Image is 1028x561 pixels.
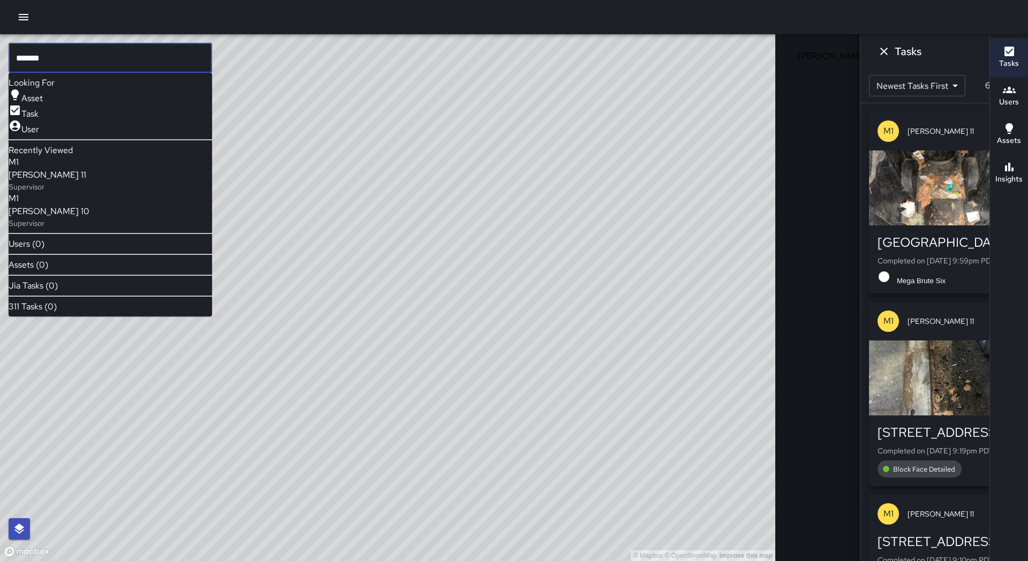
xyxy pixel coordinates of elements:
h6: Tasks [999,58,1019,70]
li: Recently Viewed [9,145,212,156]
span: [PERSON_NAME] 11 [908,509,1011,519]
span: User [21,124,39,135]
div: M1[PERSON_NAME] 10Supervisor [9,192,89,229]
li: Assets (0) [9,259,212,270]
p: M1 [9,156,19,169]
p: M1 [883,507,894,520]
button: M1[PERSON_NAME] 11[STREET_ADDRESS]Completed on [DATE] 9:19pm PDTBlock Face Detailed [869,302,1019,486]
span: Task [21,108,39,119]
div: [PERSON_NAME] 11 [791,46,895,62]
div: [STREET_ADDRESS] [878,533,1011,550]
p: Completed on [DATE] 9:59pm PDT [878,255,1011,266]
p: Completed on [DATE] 9:19pm PDT [878,445,1011,456]
li: Jia Tasks (0) [9,280,212,291]
button: Dismiss [873,41,895,62]
button: Insights [990,154,1028,193]
span: [PERSON_NAME] 10 [9,205,89,218]
div: User [9,119,43,135]
p: M1 [9,192,19,205]
h6: Insights [995,173,1023,185]
span: [PERSON_NAME] 11 [908,126,1011,137]
p: M1 [883,315,894,328]
div: M1[PERSON_NAME] 11Supervisor [9,156,86,192]
div: Newest Tasks First [869,75,965,96]
span: Mega Brute Six [890,277,952,285]
h6: Assets [997,135,1021,147]
div: [STREET_ADDRESS] [878,424,1011,441]
h6: Tasks [895,43,921,60]
span: [PERSON_NAME] 11 [9,169,86,181]
li: Users (0) [9,238,212,249]
span: Block Face Detailed [887,465,962,474]
p: M1 [883,125,894,138]
li: 311 Tasks (0) [9,301,212,312]
h6: Users [999,96,1019,108]
button: Users [990,77,1028,116]
div: [GEOGRAPHIC_DATA] [878,234,1011,251]
button: Tasks [990,39,1028,77]
div: Asset [9,88,43,104]
div: Task [9,104,43,119]
p: Supervisor [9,181,86,192]
p: Supervisor [9,218,89,229]
p: 63 tasks [981,79,1019,92]
li: Looking For [9,77,212,88]
button: M1[PERSON_NAME] 11[GEOGRAPHIC_DATA]Completed on [DATE] 9:59pm PDTMega Brute Six [869,112,1019,293]
button: Assets [990,116,1028,154]
span: [PERSON_NAME] 11 [908,316,1011,327]
span: Asset [21,93,43,104]
span: [PERSON_NAME] 11 [791,50,882,62]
